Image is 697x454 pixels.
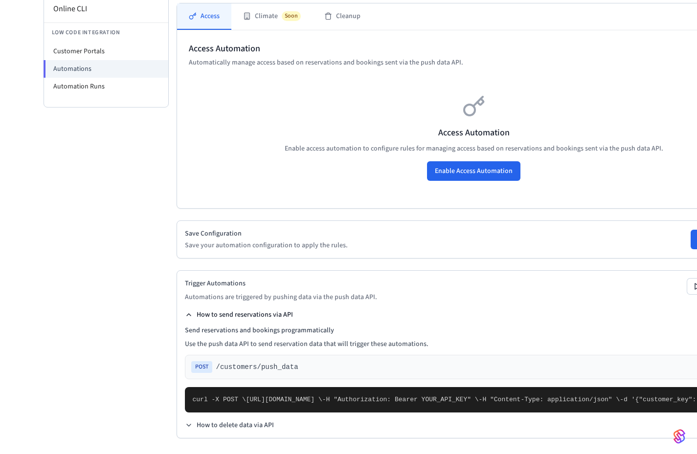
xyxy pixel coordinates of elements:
span: -H "Content-Type: application/json" \ [479,396,620,403]
button: How to delete data via API [185,420,274,430]
span: /customers/push_data [216,362,298,372]
button: ClimateSoon [231,3,313,30]
span: POST [191,361,212,373]
span: -H "Authorization: Bearer YOUR_API_KEY" \ [322,396,479,403]
li: Low Code Integration [44,22,168,43]
h2: Save Configuration [185,229,348,238]
span: [URL][DOMAIN_NAME] \ [246,396,322,403]
li: Automations [44,60,168,78]
span: Soon [282,11,301,21]
p: Automatically manage access based on reservations and bookings sent via the push data API. [189,58,463,67]
span: -d '{ [620,396,639,403]
span: curl -X POST \ [193,396,246,403]
h2: Trigger Automations [185,279,377,288]
p: Save your automation configuration to apply the rules. [185,240,348,250]
button: Enable Access Automation [427,161,520,181]
button: Cleanup [313,3,372,30]
p: Automations are triggered by pushing data via the push data API. [185,292,377,302]
button: Access [177,3,231,30]
img: SeamLogoGradient.69752ec5.svg [674,429,685,444]
button: How to send reservations via API [185,310,293,320]
h2: Access Automation [189,42,463,56]
li: Automation Runs [44,78,168,95]
li: Customer Portals [44,43,168,60]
